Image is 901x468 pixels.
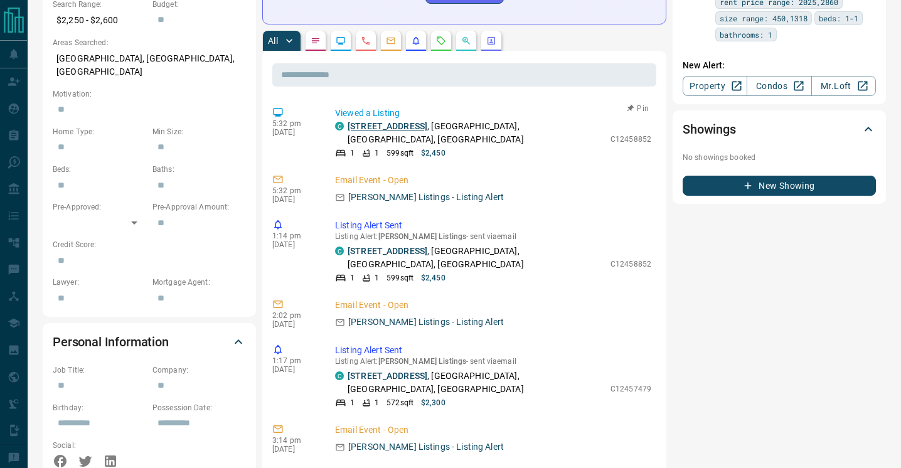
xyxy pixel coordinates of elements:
p: 2:02 pm [272,311,316,320]
p: [PERSON_NAME] Listings - Listing Alert [348,440,504,454]
p: 3:14 pm [272,436,316,445]
p: Pre-Approved: [53,201,146,213]
span: bathrooms: 1 [720,28,772,41]
p: Social: [53,440,146,451]
p: 572 sqft [387,397,413,408]
p: [DATE] [272,445,316,454]
p: 1:17 pm [272,356,316,365]
a: Property [683,76,747,96]
p: 1 [350,272,355,284]
svg: Requests [436,36,446,46]
svg: Lead Browsing Activity [336,36,346,46]
p: Credit Score: [53,239,246,250]
a: [STREET_ADDRESS] [348,371,427,381]
p: Home Type: [53,126,146,137]
p: Email Event - Open [335,299,651,312]
p: Pre-Approval Amount: [152,201,246,213]
p: $2,450 [421,147,445,159]
p: 1 [375,272,379,284]
a: Condos [747,76,811,96]
p: Job Title: [53,364,146,376]
a: [STREET_ADDRESS] [348,246,427,256]
p: 5:32 pm [272,119,316,128]
h2: Showings [683,119,736,139]
span: size range: 450,1318 [720,12,808,24]
span: beds: 1-1 [819,12,858,24]
p: [GEOGRAPHIC_DATA], [GEOGRAPHIC_DATA], [GEOGRAPHIC_DATA] [53,48,246,82]
svg: Calls [361,36,371,46]
p: Listing Alert Sent [335,344,651,357]
p: 599 sqft [387,147,413,159]
p: Viewed a Listing [335,107,651,120]
p: Email Event - Open [335,423,651,437]
p: [PERSON_NAME] Listings - Listing Alert [348,191,504,204]
p: New Alert: [683,59,876,72]
p: , [GEOGRAPHIC_DATA], [GEOGRAPHIC_DATA], [GEOGRAPHIC_DATA] [348,370,604,396]
svg: Agent Actions [486,36,496,46]
p: Mortgage Agent: [152,277,246,288]
svg: Notes [311,36,321,46]
a: [STREET_ADDRESS] [348,121,427,131]
p: 599 sqft [387,272,413,284]
p: All [268,36,278,45]
p: , [GEOGRAPHIC_DATA], [GEOGRAPHIC_DATA], [GEOGRAPHIC_DATA] [348,245,604,271]
svg: Opportunities [461,36,471,46]
p: [DATE] [272,128,316,137]
p: Baths: [152,164,246,175]
p: [DATE] [272,240,316,249]
p: [DATE] [272,195,316,204]
div: Personal Information [53,327,246,357]
p: 1 [375,147,379,159]
p: No showings booked [683,152,876,163]
p: [DATE] [272,320,316,329]
p: Lawyer: [53,277,146,288]
p: C12458852 [610,134,651,145]
p: , [GEOGRAPHIC_DATA], [GEOGRAPHIC_DATA], [GEOGRAPHIC_DATA] [348,120,604,146]
p: C12458852 [610,258,651,270]
p: 1 [375,397,379,408]
p: Possession Date: [152,402,246,413]
svg: Listing Alerts [411,36,421,46]
p: $2,450 [421,272,445,284]
p: $2,250 - $2,600 [53,10,146,31]
button: Pin [620,103,656,114]
p: Areas Searched: [53,37,246,48]
p: Company: [152,364,246,376]
p: 1 [350,397,355,408]
p: Email Event - Open [335,174,651,187]
h2: Personal Information [53,332,169,352]
p: Motivation: [53,88,246,100]
p: Beds: [53,164,146,175]
p: 5:32 pm [272,186,316,195]
p: $2,300 [421,397,445,408]
svg: Emails [386,36,396,46]
a: Mr.Loft [811,76,876,96]
p: [PERSON_NAME] Listings - Listing Alert [348,316,504,329]
p: C12457479 [610,383,651,395]
p: 1:14 pm [272,231,316,240]
p: Listing Alert : - sent via email [335,357,651,366]
p: [DATE] [272,365,316,374]
button: New Showing [683,176,876,196]
p: Listing Alert Sent [335,219,651,232]
p: 1 [350,147,355,159]
p: Min Size: [152,126,246,137]
div: Showings [683,114,876,144]
div: condos.ca [335,122,344,130]
p: Listing Alert : - sent via email [335,232,651,241]
span: [PERSON_NAME] Listings [378,357,466,366]
div: condos.ca [335,371,344,380]
p: Birthday: [53,402,146,413]
div: condos.ca [335,247,344,255]
span: [PERSON_NAME] Listings [378,232,466,241]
